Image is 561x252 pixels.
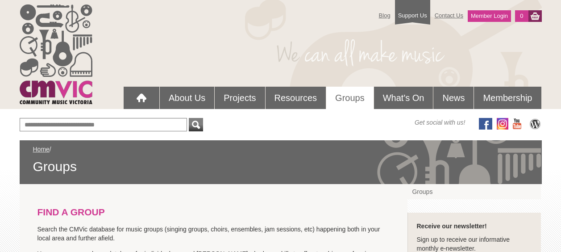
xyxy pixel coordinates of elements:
[266,87,326,109] a: Resources
[416,223,486,230] strong: Receive our newsletter!
[215,87,265,109] a: Projects
[33,145,528,175] div: /
[468,10,511,22] a: Member Login
[33,158,528,175] span: Groups
[415,118,465,127] span: Get social with us!
[20,4,92,104] img: cmvic_logo.png
[474,87,541,109] a: Membership
[407,184,541,199] a: Groups
[33,146,50,153] a: Home
[37,225,390,243] p: Search the CMVic database for music groups (singing groups, choirs, ensembles, jam sessions, etc)...
[433,87,474,109] a: News
[430,8,468,23] a: Contact Us
[160,87,214,109] a: About Us
[326,87,374,109] a: Groups
[497,118,508,130] img: icon-instagram.png
[374,8,395,23] a: Blog
[515,10,528,22] a: 0
[37,207,105,217] strong: FIND A GROUP
[528,118,542,130] img: CMVic Blog
[374,87,433,109] a: What's On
